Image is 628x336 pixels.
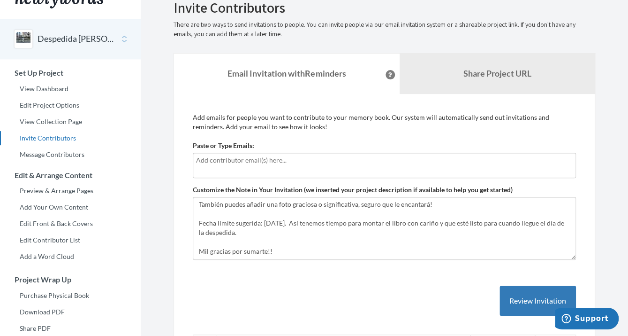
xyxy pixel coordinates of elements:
b: Share Project URL [463,68,531,78]
p: There are two ways to send invitations to people. You can invite people via our email invitation ... [174,20,595,39]
p: Add emails for people you want to contribute to your memory book. Our system will automatically s... [193,113,576,132]
h3: Set Up Project [0,69,141,77]
textarea: Hola a tod@s, Como sabréis, [PERSON_NAME] se jubila dentro de poco, y queremos hacerle un regalo ... [193,197,576,260]
label: Paste or Type Emails: [193,141,254,150]
h3: Project Wrap Up [0,275,141,284]
label: Customize the Note in Your Invitation (we inserted your project description if available to help ... [193,185,513,195]
button: Review Invitation [499,286,576,316]
input: Add contributor email(s) here... [196,155,573,165]
iframe: Opens a widget where you can chat to one of our agents [555,308,619,331]
strong: Email Invitation with Reminders [227,68,346,78]
button: Despedida [PERSON_NAME] [38,33,113,45]
h3: Edit & Arrange Content [0,171,141,180]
